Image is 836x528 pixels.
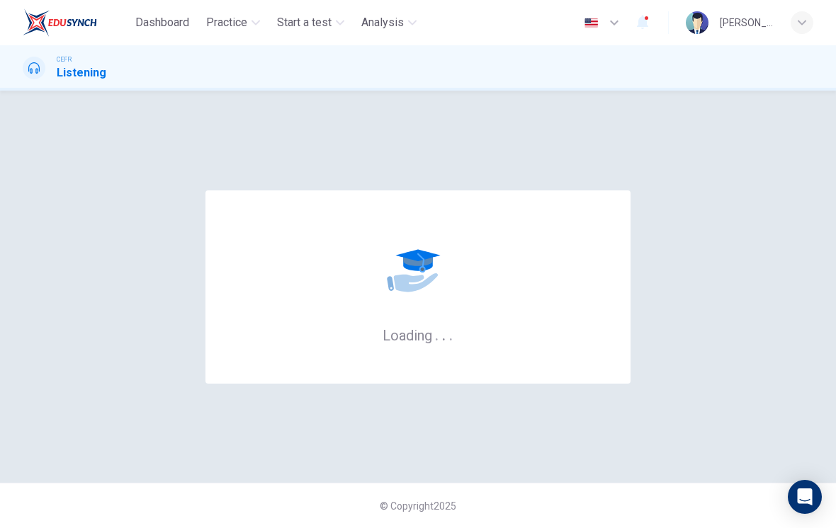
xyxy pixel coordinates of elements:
h6: Loading [383,326,453,344]
a: EduSynch logo [23,8,130,37]
span: Dashboard [135,14,189,31]
div: Open Intercom Messenger [788,480,822,514]
span: CEFR [57,54,72,64]
span: © Copyright 2025 [380,500,456,512]
button: Start a test [271,10,350,35]
div: [PERSON_NAME] [PERSON_NAME] [PERSON_NAME] [720,14,774,31]
h1: Listening [57,64,106,81]
img: en [582,18,600,28]
img: Profile picture [686,11,708,34]
span: Analysis [361,14,404,31]
button: Dashboard [130,10,195,35]
button: Practice [200,10,266,35]
button: Analysis [356,10,422,35]
h6: . [448,322,453,345]
span: Practice [206,14,247,31]
img: EduSynch logo [23,8,97,37]
h6: . [441,322,446,345]
span: Start a test [277,14,332,31]
h6: . [434,322,439,345]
